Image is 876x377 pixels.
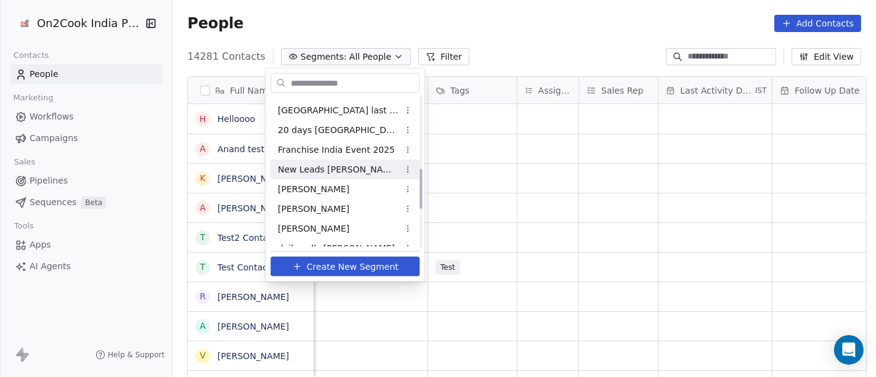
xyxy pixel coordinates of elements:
[270,257,420,277] button: Create New Segment
[278,222,349,235] span: [PERSON_NAME]
[307,260,399,273] span: Create New Segment
[278,241,395,254] span: daily calls [PERSON_NAME]
[278,163,399,176] span: New Leads [PERSON_NAME]
[278,202,349,215] span: [PERSON_NAME]
[278,123,399,136] span: 20 days [GEOGRAPHIC_DATA] ncr
[278,143,395,156] span: Franchise India Event 2025
[278,182,349,195] span: [PERSON_NAME]
[278,103,399,116] span: [GEOGRAPHIC_DATA] last 15 days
